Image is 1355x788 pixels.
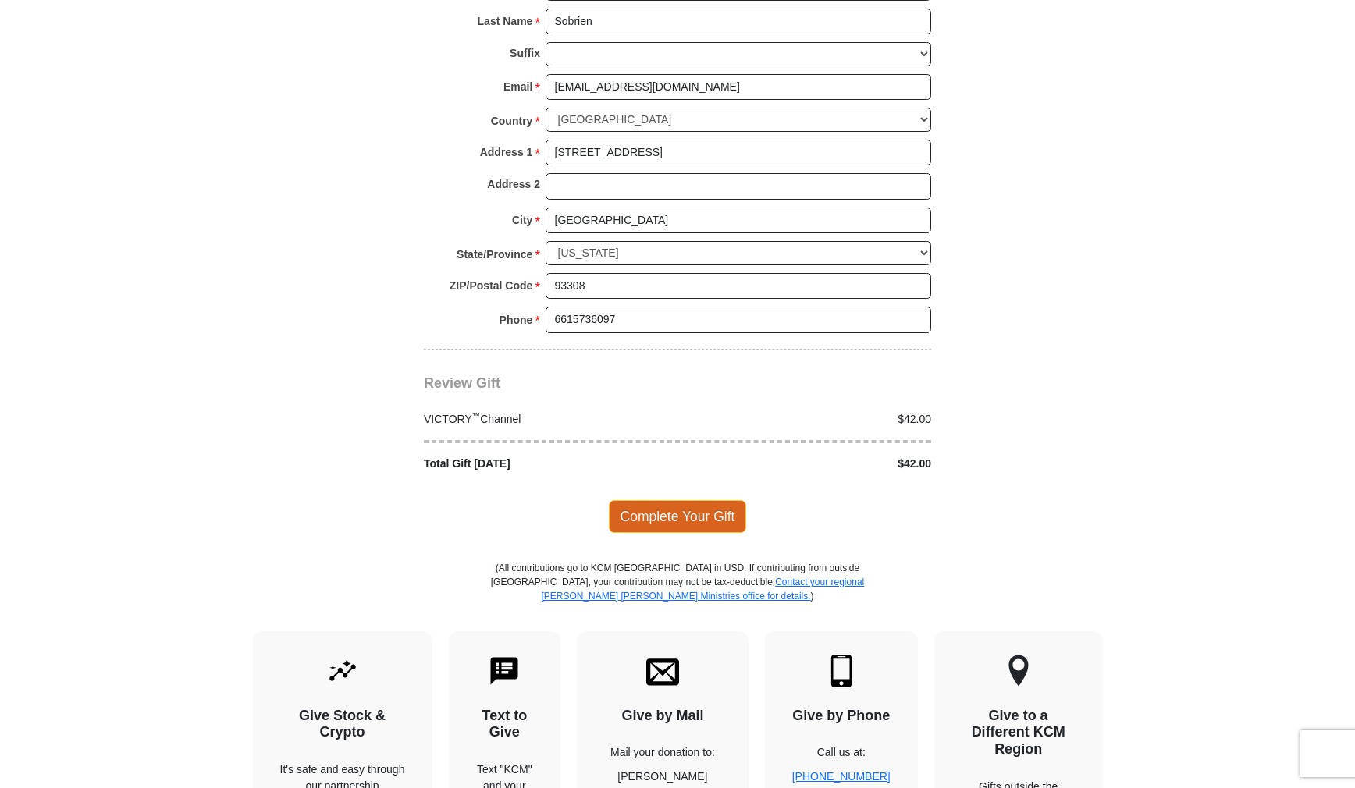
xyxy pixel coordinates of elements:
[491,110,533,132] strong: Country
[646,655,679,687] img: envelope.svg
[457,243,532,265] strong: State/Province
[450,275,533,296] strong: ZIP/Postal Code
[825,655,858,687] img: mobile.svg
[488,655,521,687] img: text-to-give.svg
[541,577,864,602] a: Contact your regional [PERSON_NAME] [PERSON_NAME] Ministries office for details.
[503,76,532,98] strong: Email
[487,173,540,195] strong: Address 2
[604,744,721,761] p: Mail your donation to:
[510,42,540,64] strong: Suffix
[476,708,534,741] h4: Text to Give
[962,708,1076,758] h4: Give to a Different KCM Region
[490,561,865,631] p: (All contributions go to KCM [GEOGRAPHIC_DATA] in USD. If contributing from outside [GEOGRAPHIC_D...
[480,141,533,163] strong: Address 1
[472,410,481,420] sup: ™
[424,375,500,391] span: Review Gift
[1008,655,1030,687] img: other-region
[416,456,678,472] div: Total Gift [DATE]
[609,500,747,533] span: Complete Your Gift
[326,655,359,687] img: give-by-stock.svg
[478,10,533,32] strong: Last Name
[792,744,891,761] p: Call us at:
[604,708,721,725] h4: Give by Mail
[416,411,678,428] div: VICTORY Channel
[677,411,940,428] div: $42.00
[792,770,891,783] a: [PHONE_NUMBER]
[512,209,532,231] strong: City
[500,309,533,331] strong: Phone
[677,456,940,472] div: $42.00
[792,708,891,725] h4: Give by Phone
[280,708,405,741] h4: Give Stock & Crypto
